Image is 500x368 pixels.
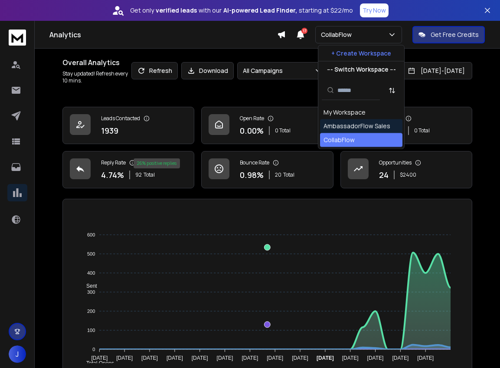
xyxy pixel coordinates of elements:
a: Reply Rate4.74%92Total26% positive replies [62,151,194,188]
tspan: [DATE] [292,355,308,361]
p: 0 Total [414,127,430,134]
tspan: [DATE] [242,355,258,361]
a: Leads Contacted1939 [62,107,194,144]
a: Opportunities24$2400 [340,151,472,188]
tspan: 100 [87,328,95,333]
p: Leads Contacted [101,115,140,122]
tspan: 400 [87,270,95,276]
tspan: [DATE] [192,355,208,361]
tspan: 300 [87,289,95,295]
p: All Campaigns [243,66,286,75]
button: J [9,345,26,363]
tspan: 500 [87,251,95,256]
tspan: [DATE] [267,355,283,361]
tspan: [DATE] [317,355,334,361]
button: Sort by Sort A-Z [383,82,401,99]
span: 92 [135,171,142,178]
div: My Workspace [324,108,366,117]
tspan: [DATE] [417,355,434,361]
p: 24 [379,169,389,181]
button: Get Free Credits [412,26,485,43]
span: Total [144,171,155,178]
p: Get Free Credits [431,30,479,39]
tspan: [DATE] [367,355,384,361]
span: Total [283,171,294,178]
p: CollabFlow [321,30,355,39]
tspan: [DATE] [392,355,409,361]
tspan: [DATE] [141,355,158,361]
p: Stay updated! Refresh every 10 mins. [62,70,131,84]
tspan: [DATE] [342,355,359,361]
p: Opportunities [379,159,412,166]
p: Refresh [149,66,172,75]
p: 4.74 % [101,169,124,181]
h1: Overall Analytics [62,57,131,68]
button: Refresh [131,62,178,79]
p: Download [199,66,228,75]
tspan: [DATE] [116,355,133,361]
span: 20 [275,171,281,178]
button: [DATE]-[DATE] [400,62,472,79]
tspan: 0 [92,347,95,352]
tspan: [DATE] [217,355,233,361]
button: + Create Workspace [318,46,404,61]
a: Open Rate0.00%0 Total [201,107,333,144]
span: 17 [301,28,307,34]
span: Sent [80,283,97,289]
tspan: 200 [87,309,95,314]
p: --- Switch Workspace --- [327,65,396,74]
strong: verified leads [156,6,197,15]
p: Bounce Rate [240,159,269,166]
p: 0.00 % [240,125,264,137]
tspan: [DATE] [91,355,108,361]
img: logo [9,30,26,46]
p: Open Rate [240,115,264,122]
div: CollabFlow [324,136,355,145]
div: AmbassadorFlow Sales [324,122,390,131]
a: Click Rate0.00%0 Total [340,107,472,144]
p: Get only with our starting at $22/mo [130,6,353,15]
span: Total Opens [80,360,114,366]
p: Reply Rate [101,159,126,166]
tspan: [DATE] [167,355,183,361]
p: Try Now [363,6,386,15]
tspan: 600 [87,232,95,237]
div: 26 % positive replies [134,158,180,168]
p: $ 2400 [400,171,416,178]
button: Try Now [360,3,389,17]
p: + Create Workspace [331,49,391,58]
p: 0.98 % [240,169,264,181]
button: Download [181,62,234,79]
p: 0 Total [275,127,291,134]
h1: Analytics [49,30,277,40]
p: 1939 [101,125,118,137]
a: Bounce Rate0.98%20Total [201,151,333,188]
strong: AI-powered Lead Finder, [223,6,297,15]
